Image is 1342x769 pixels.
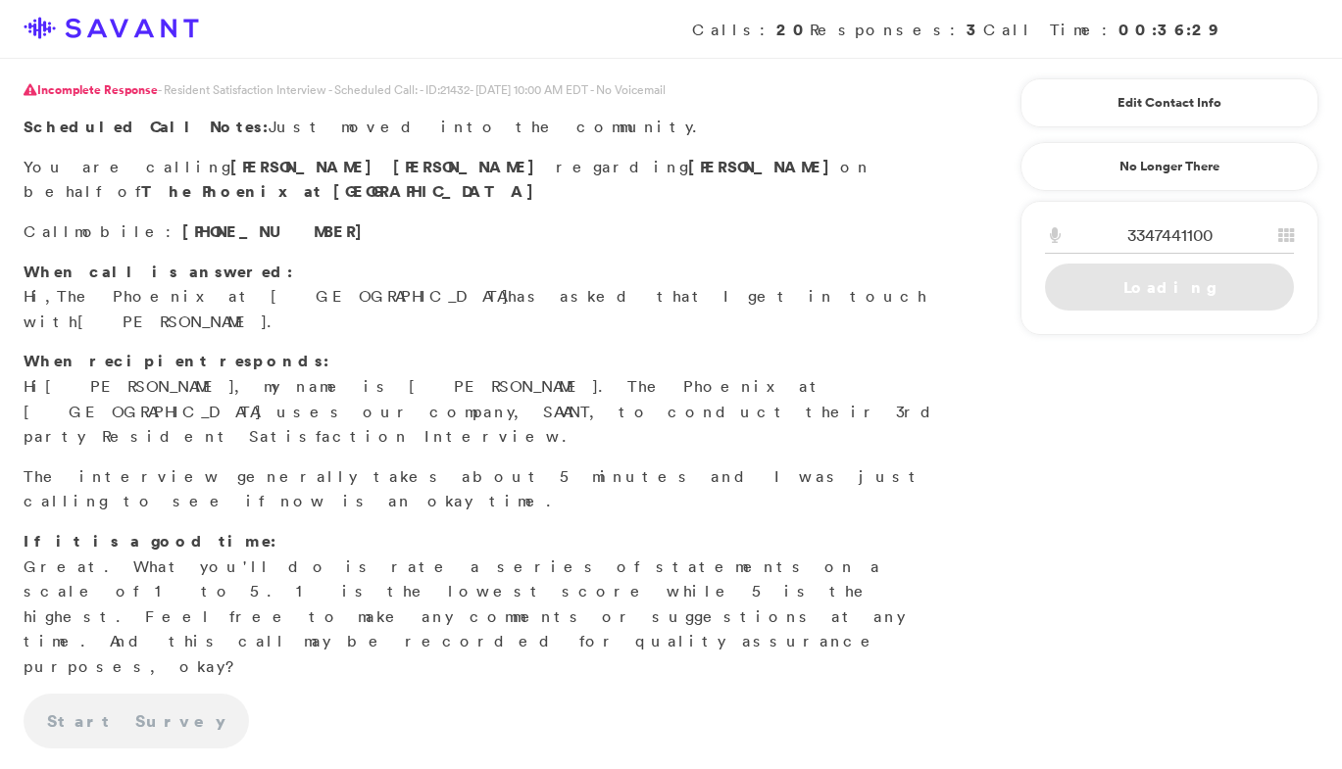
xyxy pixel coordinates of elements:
[24,529,946,680] p: Great. What you'll do is rate a series of statements on a scale of 1 to 5. 1 is the lowest score ...
[1118,19,1220,40] strong: 00:36:29
[24,115,946,140] p: Just moved into the community.
[24,350,329,371] strong: When recipient responds:
[24,694,249,748] a: Start Survey
[24,260,946,335] p: Hi, has asked that I get in touch with .
[776,19,810,40] strong: 20
[24,530,276,552] strong: If it is a good time:
[57,286,508,306] span: The Phoenix at [GEOGRAPHIC_DATA]
[24,116,269,137] strong: Scheduled Call Notes:
[230,156,382,177] span: [PERSON_NAME]
[24,349,946,449] p: Hi , my name is [PERSON_NAME]. The Phoenix at [GEOGRAPHIC_DATA] uses our company, SAVANT, to cond...
[75,221,166,241] span: mobile
[1045,87,1294,119] a: Edit Contact Info
[24,155,946,205] p: You are calling regarding on behalf of
[24,219,946,245] p: Call :
[393,156,545,177] span: [PERSON_NAME]
[37,81,158,99] strong: Incomplete Response
[24,81,666,98] span: - Resident Satisfaction Interview - Scheduled Call: - ID: - [DATE] 10:00 AM EDT - No Voicemail
[141,180,544,202] strong: The Phoenix at [GEOGRAPHIC_DATA]
[45,376,234,396] span: [PERSON_NAME]
[440,81,470,98] span: 21432
[24,464,946,514] p: The interview generally takes about 5 minutes and I was just calling to see if now is an okay time.
[182,220,373,242] span: [PHONE_NUMBER]
[688,156,840,177] strong: [PERSON_NAME]
[24,261,293,282] strong: When call is answered:
[1045,264,1294,311] a: Loading
[77,312,267,331] span: [PERSON_NAME]
[967,19,983,40] strong: 3
[1020,142,1318,191] a: No Longer There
